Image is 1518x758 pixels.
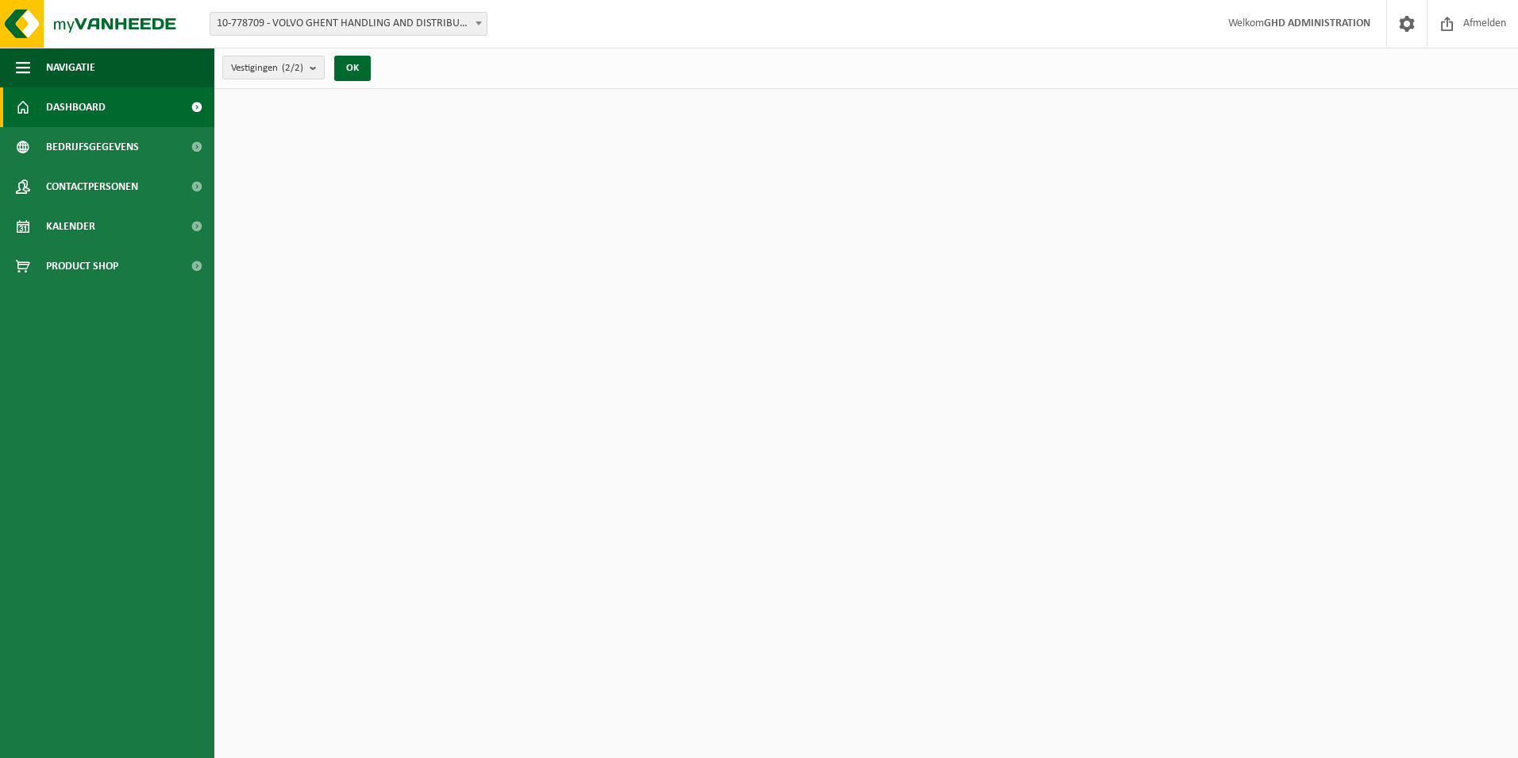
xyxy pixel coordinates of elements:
span: Navigatie [46,48,95,87]
button: Vestigingen(2/2) [222,56,325,79]
span: Dashboard [46,87,106,127]
span: Kalender [46,207,95,246]
button: OK [334,56,371,81]
span: 10-778709 - VOLVO GHENT HANDLING AND DISTRIBUTION - DESTELDONK [210,13,487,35]
span: Bedrijfsgegevens [46,127,139,167]
span: 10-778709 - VOLVO GHENT HANDLING AND DISTRIBUTION - DESTELDONK [210,12,487,36]
strong: GHD ADMINISTRATION [1264,17,1370,29]
span: Product Shop [46,246,118,286]
span: Vestigingen [231,56,303,80]
span: Contactpersonen [46,167,138,207]
count: (2/2) [282,63,303,73]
